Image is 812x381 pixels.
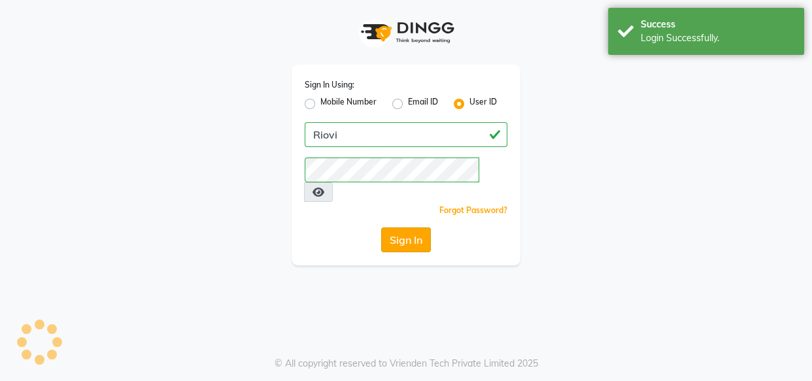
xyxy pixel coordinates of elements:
[469,96,497,112] label: User ID
[641,31,794,45] div: Login Successfully.
[305,79,354,91] label: Sign In Using:
[305,122,507,147] input: Username
[354,13,458,52] img: logo1.svg
[305,157,479,182] input: Username
[408,96,438,112] label: Email ID
[381,227,431,252] button: Sign In
[439,205,507,215] a: Forgot Password?
[320,96,377,112] label: Mobile Number
[641,18,794,31] div: Success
